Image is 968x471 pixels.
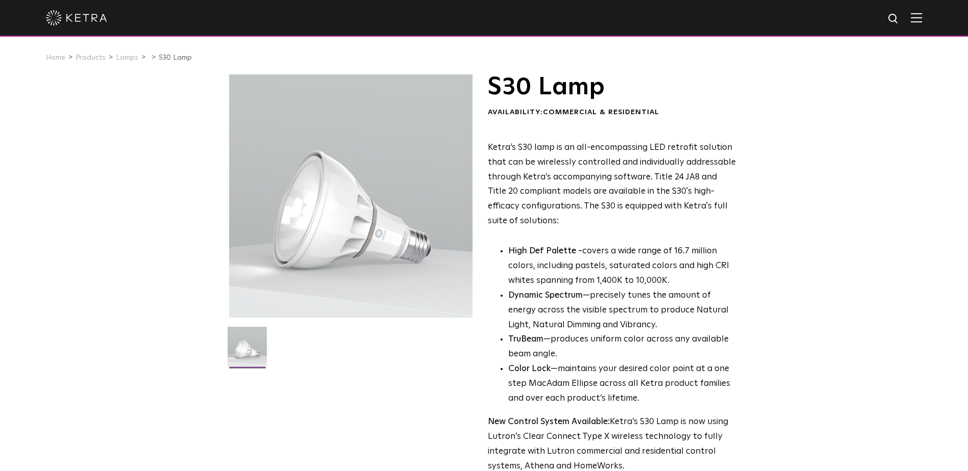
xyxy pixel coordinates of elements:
li: —maintains your desired color point at a one step MacAdam Ellipse across all Ketra product famili... [508,362,736,406]
strong: High Def Palette - [508,247,582,255]
li: —precisely tunes the amount of energy across the visible spectrum to produce Natural Light, Natur... [508,289,736,333]
img: S30-Lamp-Edison-2021-Web-Square [228,327,267,374]
strong: Color Lock [508,364,551,373]
a: S30 Lamp [159,54,192,61]
strong: TruBeam [508,335,543,344]
span: Ketra’s S30 lamp is an all-encompassing LED retrofit solution that can be wirelessly controlled a... [488,143,736,225]
h1: S30 Lamp [488,74,736,100]
li: —produces uniform color across any available beam angle. [508,332,736,362]
a: Home [46,54,65,61]
span: Commercial & Residential [543,109,659,116]
img: ketra-logo-2019-white [46,10,107,25]
div: Availability: [488,108,736,118]
strong: New Control System Available: [488,417,610,426]
a: Lamps [116,54,138,61]
img: Hamburger%20Nav.svg [911,13,922,22]
a: Products [76,54,106,61]
p: covers a wide range of 16.7 million colors, including pastels, saturated colors and high CRI whit... [508,244,736,289]
strong: Dynamic Spectrum [508,291,583,300]
img: search icon [887,13,900,25]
